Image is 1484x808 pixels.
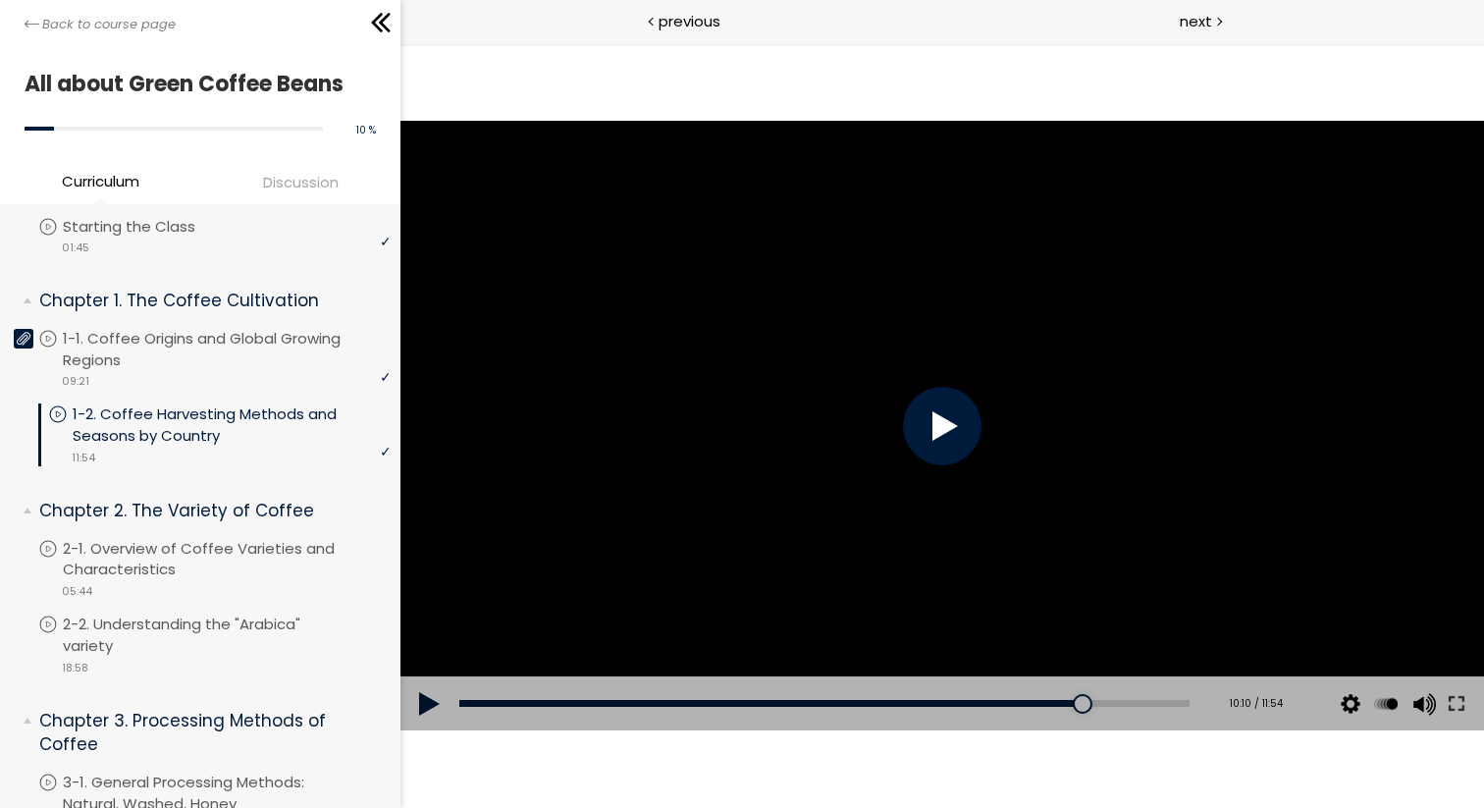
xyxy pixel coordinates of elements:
p: Chapter 2. The Variety of Coffee [39,499,376,523]
button: Video quality [935,633,965,688]
p: 1-1. Coffee Origins and Global Growing Regions [63,328,391,371]
span: Back to course page [42,15,176,34]
span: 11:54 [72,450,95,466]
p: 1-2. Coffee Harvesting Methods and Seasons by Country [73,404,391,447]
p: Chapter 3. Processing Methods of Coffee [39,709,376,757]
p: Chapter 1. The Coffee Cultivation [39,289,376,313]
span: Curriculum [62,170,139,192]
span: Discussion [263,171,339,193]
p: 2-1. Overview of Coffee Varieties and Characteristics [63,538,391,581]
span: 05:44 [62,583,92,600]
div: 10:10 / 11:54 [807,653,882,669]
span: previous [659,10,720,32]
a: Back to course page [25,15,176,34]
div: Change playback rate [968,633,1003,688]
button: Play back rate [971,633,1000,688]
span: next [1180,10,1212,32]
h1: All about Green Coffee Beans [25,66,366,102]
span: 09:21 [62,373,89,390]
p: Starting the Class [63,216,235,238]
button: Volume [1006,633,1035,688]
span: 10 % [356,123,376,137]
span: 01:45 [62,240,89,256]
